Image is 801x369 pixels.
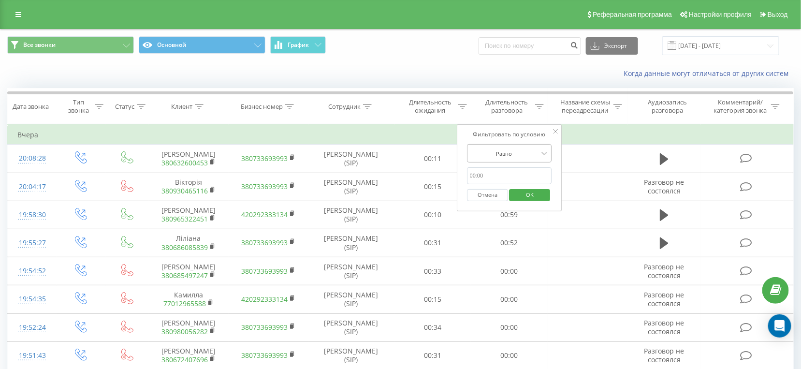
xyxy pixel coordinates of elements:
[636,98,699,115] div: Аудиозапись разговора
[308,173,394,201] td: [PERSON_NAME] (SIP)
[404,98,456,115] div: Длительность ожидания
[471,285,548,313] td: 00:00
[394,285,471,313] td: 00:15
[163,299,206,308] a: 77012965588
[241,323,288,332] a: 380733693993
[161,186,208,195] a: 380930465116
[394,257,471,285] td: 00:33
[308,201,394,229] td: [PERSON_NAME] (SIP)
[241,210,288,219] a: 420292333134
[308,313,394,341] td: [PERSON_NAME] (SIP)
[768,314,791,338] div: Open Intercom Messenger
[241,154,288,163] a: 380733693993
[270,36,326,54] button: График
[712,98,769,115] div: Комментарий/категория звонка
[115,103,134,111] div: Статус
[241,351,288,360] a: 380733693993
[644,262,684,280] span: Разговор не состоялся
[241,182,288,191] a: 380733693993
[17,346,47,365] div: 19:51:43
[149,257,229,285] td: [PERSON_NAME]
[241,266,288,276] a: 380733693993
[17,206,47,224] div: 19:58:30
[149,285,229,313] td: Камилла
[644,290,684,308] span: Разговор не состоялся
[510,189,551,201] button: OK
[644,346,684,364] span: Разговор не состоялся
[288,42,309,48] span: График
[65,98,92,115] div: Тип звонка
[624,69,794,78] a: Когда данные могут отличаться от других систем
[308,229,394,257] td: [PERSON_NAME] (SIP)
[394,201,471,229] td: 00:10
[149,229,229,257] td: Ліліана
[149,145,229,173] td: [PERSON_NAME]
[394,229,471,257] td: 00:31
[139,36,265,54] button: Основной
[394,173,471,201] td: 00:15
[308,145,394,173] td: [PERSON_NAME] (SIP)
[161,243,208,252] a: 380686085839
[17,149,47,168] div: 20:08:28
[149,201,229,229] td: [PERSON_NAME]
[467,167,552,184] input: 00:00
[13,103,49,111] div: Дата звонка
[593,11,672,18] span: Реферальная программа
[471,257,548,285] td: 00:00
[149,313,229,341] td: [PERSON_NAME]
[644,177,684,195] span: Разговор не состоялся
[394,313,471,341] td: 00:34
[23,41,56,49] span: Все звонки
[241,295,288,304] a: 420292333134
[241,238,288,247] a: 380733693993
[161,327,208,336] a: 380980056282
[471,313,548,341] td: 00:00
[394,145,471,173] td: 00:11
[241,103,283,111] div: Бизнес номер
[17,234,47,252] div: 19:55:27
[149,173,229,201] td: Вікторія
[768,11,788,18] span: Выход
[467,189,508,201] button: Отмена
[308,285,394,313] td: [PERSON_NAME] (SIP)
[308,257,394,285] td: [PERSON_NAME] (SIP)
[471,229,548,257] td: 00:52
[8,125,794,145] td: Вчера
[328,103,361,111] div: Сотрудник
[17,177,47,196] div: 20:04:17
[467,130,552,139] div: Фильтровать по условию
[689,11,752,18] span: Настройки профиля
[586,37,638,55] button: Экспорт
[516,187,543,202] span: OK
[17,262,47,280] div: 19:54:52
[17,318,47,337] div: 19:52:24
[17,290,47,309] div: 19:54:35
[481,98,533,115] div: Длительность разговора
[161,271,208,280] a: 380685497247
[471,201,548,229] td: 00:59
[161,158,208,167] a: 380632600453
[161,355,208,364] a: 380672407696
[559,98,611,115] div: Название схемы переадресации
[171,103,192,111] div: Клиент
[479,37,581,55] input: Поиск по номеру
[7,36,134,54] button: Все звонки
[644,318,684,336] span: Разговор не состоялся
[161,214,208,223] a: 380965322451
